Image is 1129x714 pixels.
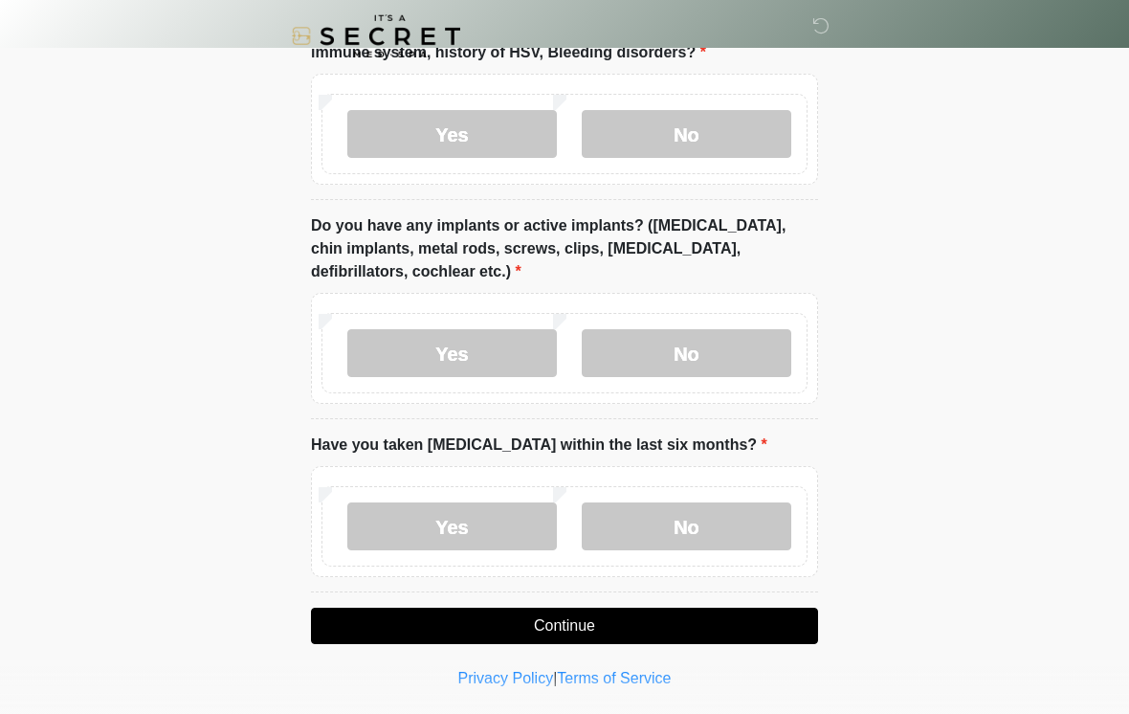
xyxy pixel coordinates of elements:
label: Do you have any implants or active implants? ([MEDICAL_DATA], chin implants, metal rods, screws, ... [311,214,818,283]
label: Yes [347,110,557,158]
a: Terms of Service [557,670,671,686]
label: Yes [347,329,557,377]
a: Privacy Policy [458,670,554,686]
button: Continue [311,608,818,644]
label: No [582,502,791,550]
label: No [582,110,791,158]
label: No [582,329,791,377]
label: Have you taken [MEDICAL_DATA] within the last six months? [311,434,767,457]
a: | [553,670,557,686]
label: Yes [347,502,557,550]
img: It's A Secret Med Spa Logo [292,14,460,57]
